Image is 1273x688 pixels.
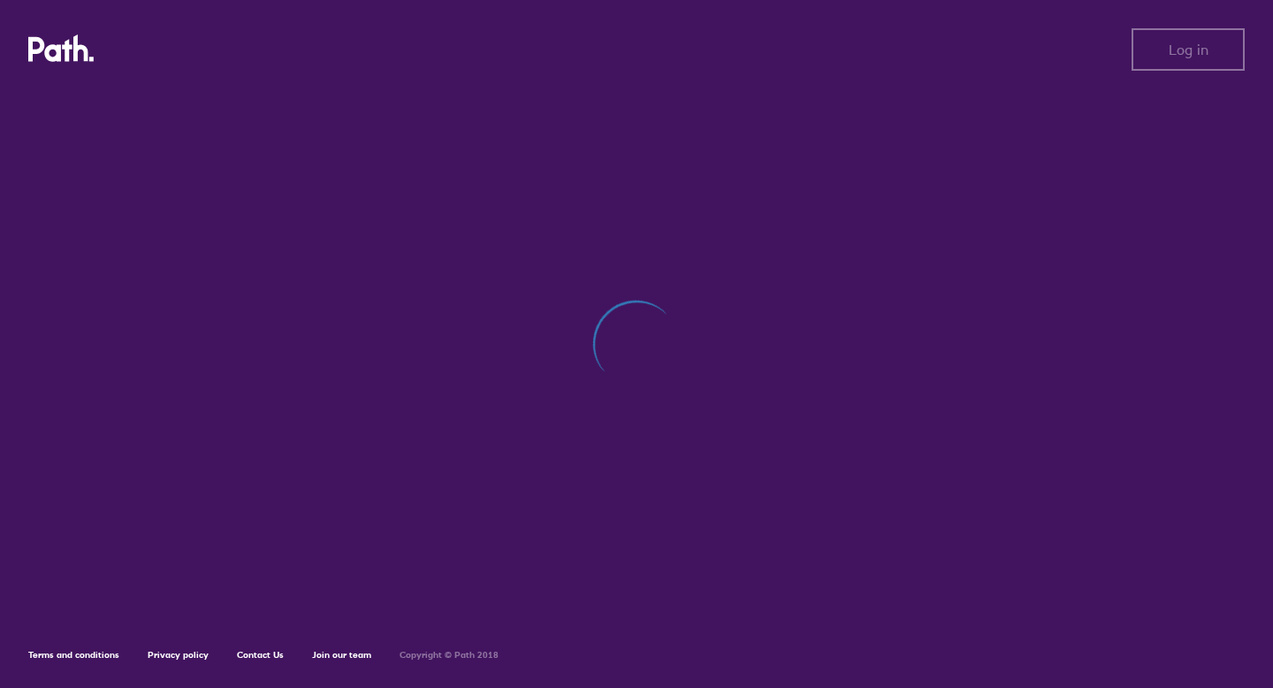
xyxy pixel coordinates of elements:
[1169,42,1208,57] span: Log in
[1132,28,1245,71] button: Log in
[237,649,284,661] a: Contact Us
[312,649,371,661] a: Join our team
[148,649,209,661] a: Privacy policy
[28,649,119,661] a: Terms and conditions
[400,650,499,661] h6: Copyright © Path 2018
